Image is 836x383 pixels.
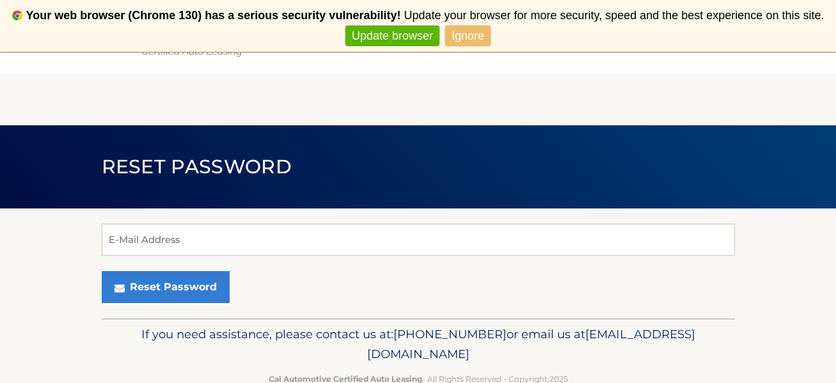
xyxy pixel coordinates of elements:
[393,327,507,341] span: [PHONE_NUMBER]
[110,324,727,365] p: If you need assistance, please contact us at: or email us at
[26,9,401,22] b: Your web browser (Chrome 130) has a serious security vulnerability!
[445,26,491,47] a: Ignore
[404,9,824,22] span: Update your browser for more security, speed and the best experience on this site.
[102,224,735,256] input: E-Mail Address
[102,271,230,303] button: Reset Password
[345,26,439,47] a: Update browser
[102,155,292,178] span: Reset Password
